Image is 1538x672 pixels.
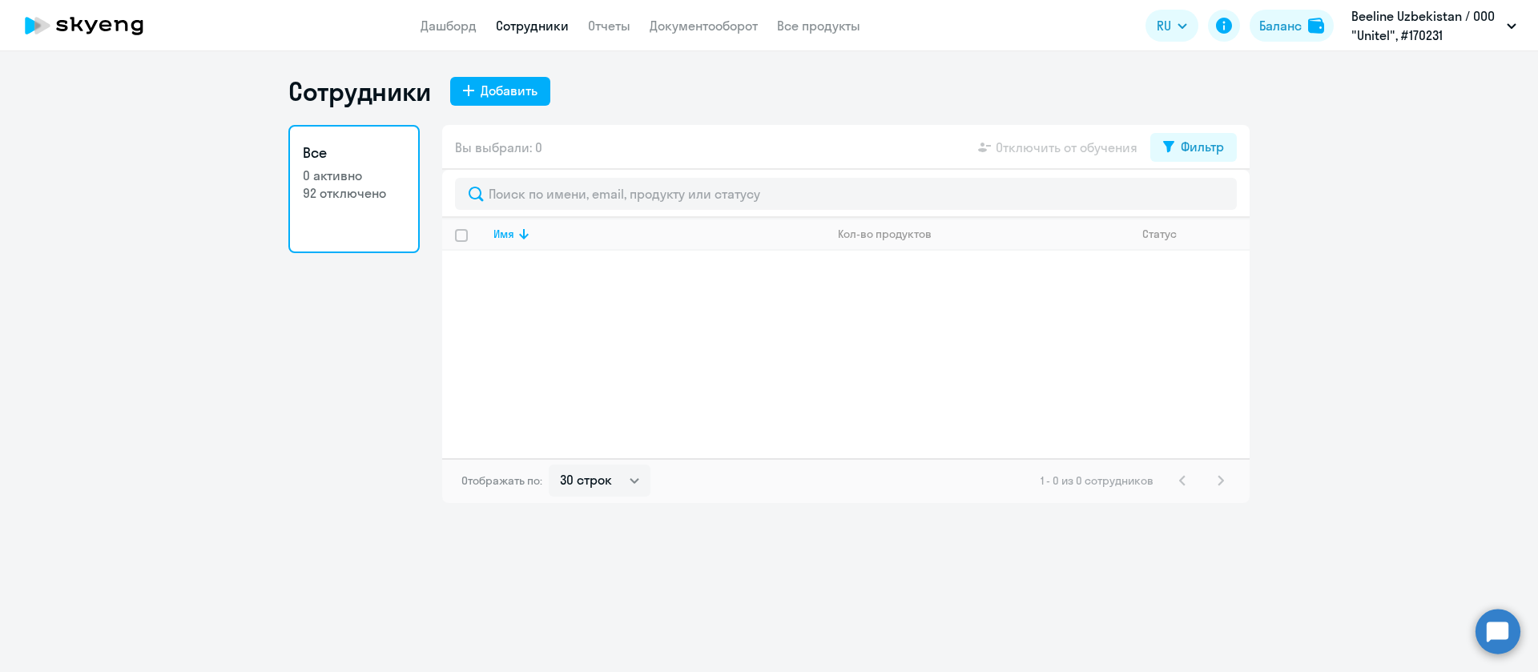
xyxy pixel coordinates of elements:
img: balance [1308,18,1324,34]
h1: Сотрудники [288,75,431,107]
span: 1 - 0 из 0 сотрудников [1041,473,1153,488]
p: Beeline Uzbekistan / ООО "Unitel", #170231 [1351,6,1500,45]
button: Фильтр [1150,133,1237,162]
button: Добавить [450,77,550,106]
div: Статус [1142,227,1249,241]
a: Дашборд [421,18,477,34]
div: Статус [1142,227,1177,241]
div: Имя [493,227,514,241]
span: Вы выбрали: 0 [455,138,542,157]
button: Beeline Uzbekistan / ООО "Unitel", #170231 [1343,6,1524,45]
a: Сотрудники [496,18,569,34]
a: Отчеты [588,18,630,34]
div: Добавить [481,81,537,100]
p: 92 отключено [303,184,405,202]
span: Отображать по: [461,473,542,488]
div: Имя [493,227,824,241]
div: Баланс [1259,16,1302,35]
a: Все продукты [777,18,860,34]
div: Кол-во продуктов [838,227,1129,241]
button: RU [1145,10,1198,42]
p: 0 активно [303,167,405,184]
span: RU [1157,16,1171,35]
div: Фильтр [1181,137,1224,156]
a: Все0 активно92 отключено [288,125,420,253]
h3: Все [303,143,405,163]
button: Балансbalance [1250,10,1334,42]
div: Кол-во продуктов [838,227,932,241]
a: Документооборот [650,18,758,34]
input: Поиск по имени, email, продукту или статусу [455,178,1237,210]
